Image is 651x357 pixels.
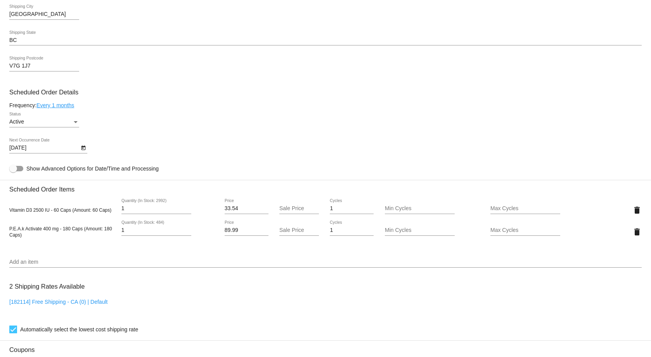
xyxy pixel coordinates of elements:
span: Automatically select the lowest cost shipping rate [20,325,138,334]
mat-select: Status [9,119,79,125]
input: Quantity (In Stock: 484) [121,227,191,233]
input: Shipping City [9,11,79,17]
input: Price [225,205,268,212]
mat-icon: delete [632,205,642,215]
span: P.E.A.k Activate 400 mg - 180 Caps (Amount: 180 Caps) [9,226,112,238]
input: Sale Price [279,227,319,233]
input: Shipping Postcode [9,63,79,69]
span: Vitamin D3 2500 IU - 60 Caps (Amount: 60 Caps) [9,207,111,213]
a: Every 1 months [36,102,74,108]
div: Frequency: [9,102,642,108]
input: Quantity (In Stock: 2992) [121,205,191,212]
input: Shipping State [9,37,642,44]
a: [182114] Free Shipping - CA (0) | Default [9,299,107,305]
h3: Scheduled Order Items [9,180,642,193]
span: Active [9,118,24,125]
h3: Coupons [9,340,642,354]
span: Show Advanced Options for Date/Time and Processing [26,165,159,172]
input: Next Occurrence Date [9,145,79,151]
input: Min Cycles [385,205,455,212]
button: Open calendar [79,143,87,152]
input: Max Cycles [490,227,560,233]
input: Max Cycles [490,205,560,212]
input: Add an item [9,259,642,265]
h3: Scheduled Order Details [9,89,642,96]
input: Cycles [330,227,374,233]
input: Cycles [330,205,374,212]
h3: 2 Shipping Rates Available [9,278,85,295]
input: Min Cycles [385,227,455,233]
input: Sale Price [279,205,319,212]
mat-icon: delete [632,227,642,237]
input: Price [225,227,268,233]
